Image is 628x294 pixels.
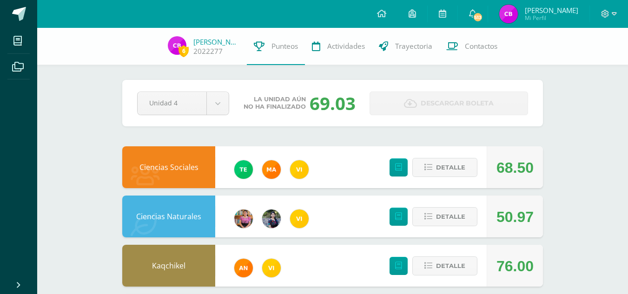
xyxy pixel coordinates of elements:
div: Ciencias Naturales [122,196,215,237]
a: [PERSON_NAME] [193,37,240,46]
img: 341eaa9569b61e716d7ac718201314ab.png [168,36,186,55]
span: 513 [473,12,483,22]
div: Kaqchikel [122,245,215,287]
img: 341eaa9569b61e716d7ac718201314ab.png [499,5,518,23]
span: Actividades [327,41,365,51]
img: e8319d1de0642b858999b202df7e829e.png [234,209,253,228]
span: Contactos [465,41,497,51]
div: 50.97 [496,196,534,238]
img: 266030d5bbfb4fab9f05b9da2ad38396.png [262,160,281,179]
div: 68.50 [496,147,534,189]
div: 76.00 [496,245,534,287]
img: b2b209b5ecd374f6d147d0bc2cef63fa.png [262,209,281,228]
button: Detalle [412,256,477,275]
a: Punteos [247,28,305,65]
button: Detalle [412,158,477,177]
img: f428c1eda9873657749a26557ec094a8.png [290,160,309,179]
span: Detalle [436,257,465,274]
span: Detalle [436,159,465,176]
span: [PERSON_NAME] [525,6,578,15]
img: 43d3dab8d13cc64d9a3940a0882a4dc3.png [234,160,253,179]
span: La unidad aún no ha finalizado [244,96,306,111]
img: f428c1eda9873657749a26557ec094a8.png [290,209,309,228]
span: Unidad 4 [149,92,195,114]
img: fc6731ddebfef4a76f049f6e852e62c4.png [234,259,253,277]
span: Punteos [271,41,298,51]
span: 6 [178,45,189,57]
span: Trayectoria [395,41,432,51]
div: Ciencias Sociales [122,146,215,188]
span: Descargar boleta [421,92,494,115]
button: Detalle [412,207,477,226]
a: 2022277 [193,46,223,56]
a: Trayectoria [372,28,439,65]
div: 69.03 [310,91,356,115]
img: f428c1eda9873657749a26557ec094a8.png [262,259,281,277]
a: Contactos [439,28,504,65]
span: Detalle [436,208,465,225]
a: Actividades [305,28,372,65]
span: Mi Perfil [525,14,578,22]
a: Unidad 4 [138,92,229,115]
